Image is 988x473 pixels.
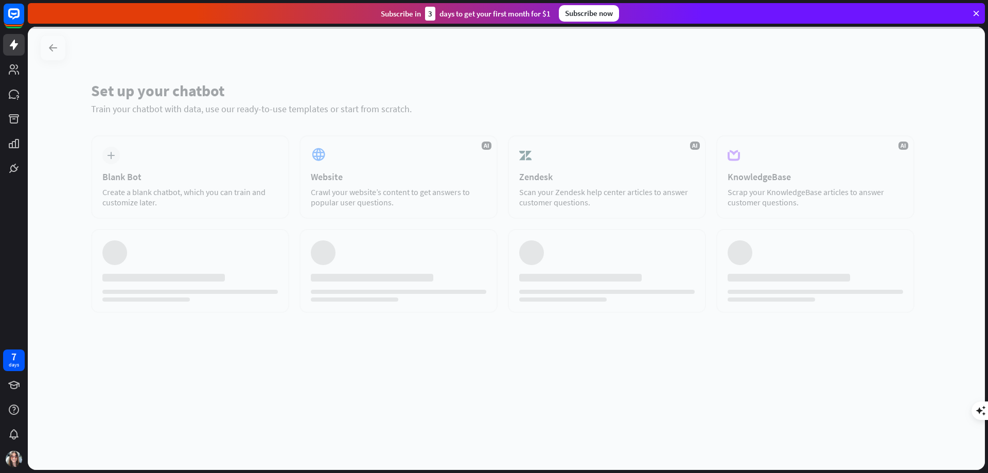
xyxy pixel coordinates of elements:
[559,5,619,22] div: Subscribe now
[381,7,551,21] div: Subscribe in days to get your first month for $1
[9,361,19,369] div: days
[11,352,16,361] div: 7
[425,7,435,21] div: 3
[3,349,25,371] a: 7 days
